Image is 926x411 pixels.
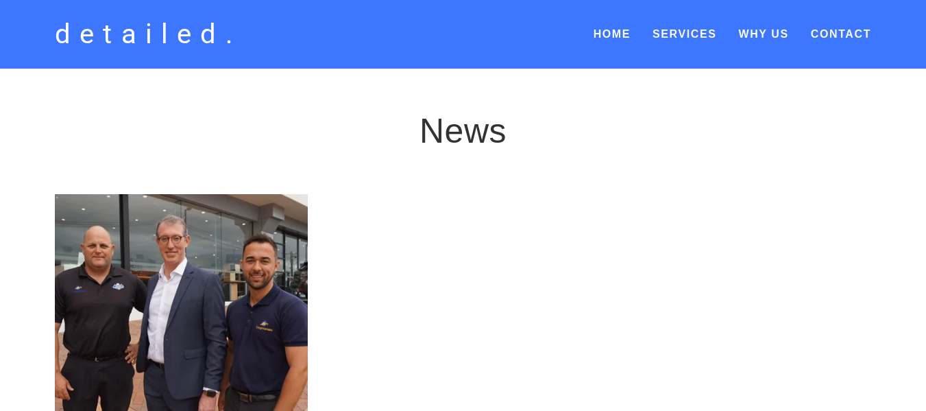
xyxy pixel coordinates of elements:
a: Services [653,28,716,40]
a: Contact [811,22,871,47]
a: detailed. [48,14,249,55]
a: Why Us [738,28,788,40]
a: Home [594,22,631,47]
h1: News [268,110,657,153]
